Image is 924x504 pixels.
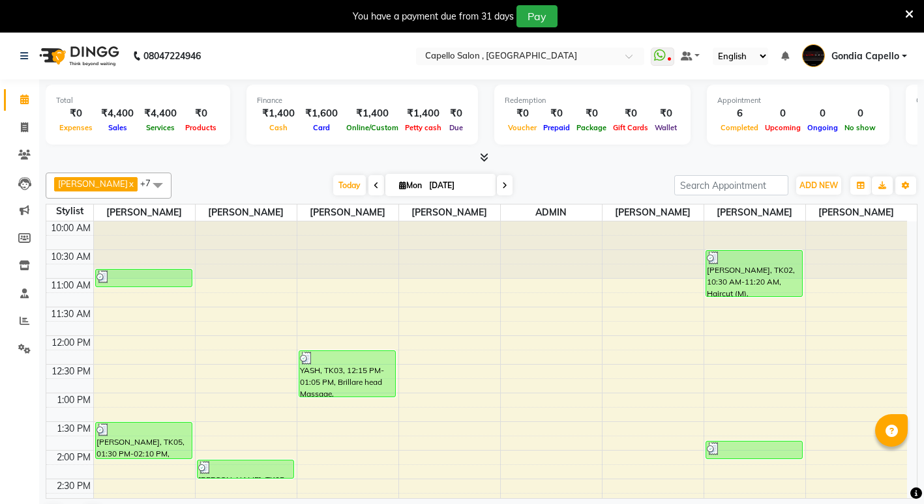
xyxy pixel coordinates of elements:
input: 2025-09-01 [425,176,490,195]
div: Finance [257,95,468,106]
div: 0 [804,106,841,121]
iframe: chat widget [869,452,911,491]
img: logo [33,38,123,74]
span: ADMIN [501,204,602,221]
span: Online/Custom [343,123,402,132]
span: Voucher [505,123,540,132]
span: [PERSON_NAME] [704,204,805,221]
div: ₹1,400 [257,106,300,121]
span: Prepaid [540,123,573,132]
span: Products [182,123,220,132]
div: 12:30 PM [49,365,93,378]
div: ₹0 [182,106,220,121]
span: Package [573,123,610,132]
div: 1:00 PM [54,393,93,407]
div: ₹4,400 [139,106,182,121]
div: ₹0 [445,106,468,121]
span: [PERSON_NAME] [399,204,500,221]
div: ₹1,400 [343,106,402,121]
img: Gondia Capello [802,44,825,67]
span: [PERSON_NAME] [196,204,297,221]
div: ₹0 [651,106,680,121]
div: ₹0 [540,106,573,121]
span: Gondia Capello [831,49,899,63]
button: Pay [516,5,558,27]
div: ₹0 [610,106,651,121]
div: ₹0 [505,106,540,121]
div: [PERSON_NAME], TK05, 01:30 PM-02:10 PM, Colour Touch-Up [96,423,192,458]
b: 08047224946 [143,38,201,74]
div: Total [56,95,220,106]
span: Services [143,123,178,132]
span: ADD NEW [799,180,838,190]
span: Upcoming [762,123,804,132]
div: 10:00 AM [48,221,93,235]
span: Mon [396,180,425,190]
div: [PERSON_NAME], TK02, 10:30 AM-11:20 AM, Haircut (M),[PERSON_NAME] Trim/Shave [706,251,802,296]
span: Card [310,123,333,132]
div: 12:00 PM [49,336,93,350]
div: [PERSON_NAME], TK04, 01:50 PM-02:10 PM, Haircut (M) [706,441,802,458]
div: 11:30 AM [48,307,93,321]
span: [PERSON_NAME] [806,204,908,221]
div: Appointment [717,95,879,106]
div: ₹4,400 [96,106,139,121]
span: Sales [105,123,130,132]
button: ADD NEW [796,176,841,195]
div: [PERSON_NAME], TK01, 10:50 AM-11:10 AM, Brillare head Massage [96,270,192,287]
div: ₹1,600 [300,106,343,121]
div: 0 [841,106,879,121]
span: [PERSON_NAME] [297,204,398,221]
a: x [128,178,134,189]
span: [PERSON_NAME] [603,204,704,221]
span: Today [333,175,366,195]
div: ₹0 [56,106,96,121]
span: [PERSON_NAME] [58,178,128,189]
div: 10:30 AM [48,250,93,264]
span: [PERSON_NAME] [94,204,195,221]
div: ₹1,400 [402,106,445,121]
div: 11:00 AM [48,279,93,292]
div: 6 [717,106,762,121]
span: +7 [140,178,160,188]
span: Wallet [651,123,680,132]
div: 2:30 PM [54,479,93,493]
div: Stylist [46,204,93,218]
div: ₹0 [573,106,610,121]
span: Ongoing [804,123,841,132]
span: Due [446,123,466,132]
div: 0 [762,106,804,121]
div: You have a payment due from 31 days [353,10,514,23]
div: Redemption [505,95,680,106]
div: YASH, TK03, 12:15 PM-01:05 PM, Brillare head Massage,[PERSON_NAME] Trim/Shave [299,351,395,397]
div: 1:30 PM [54,422,93,436]
span: Expenses [56,123,96,132]
span: Completed [717,123,762,132]
div: [PERSON_NAME], TK05, 02:10 PM-02:30 PM, Eyebrows (F),[GEOGRAPHIC_DATA] [198,460,293,478]
span: No show [841,123,879,132]
span: Cash [266,123,291,132]
span: Petty cash [402,123,445,132]
div: 2:00 PM [54,451,93,464]
span: Gift Cards [610,123,651,132]
input: Search Appointment [674,175,788,195]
